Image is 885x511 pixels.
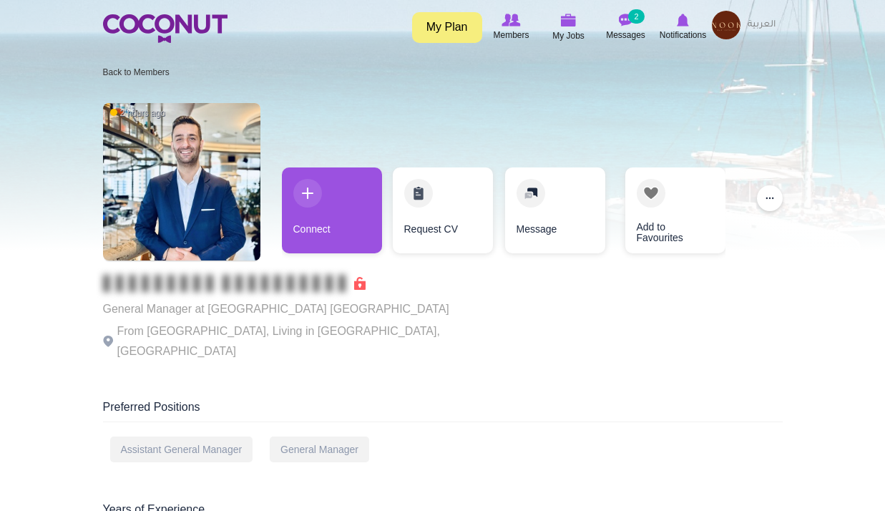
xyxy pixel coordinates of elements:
[540,11,597,44] a: My Jobs My Jobs
[103,299,497,319] p: General Manager at [GEOGRAPHIC_DATA] [GEOGRAPHIC_DATA]
[483,11,540,44] a: Browse Members Members
[103,321,497,361] p: From [GEOGRAPHIC_DATA], Living in [GEOGRAPHIC_DATA], [GEOGRAPHIC_DATA]
[628,9,644,24] small: 2
[606,28,645,42] span: Messages
[103,399,783,422] div: Preferred Positions
[103,14,228,43] img: Home
[393,167,493,253] a: Request CV
[619,14,633,26] img: Messages
[677,14,689,26] img: Notifications
[757,185,783,211] button: ...
[393,167,493,261] div: 2 / 4
[740,11,783,39] a: العربية
[615,167,715,261] div: 4 / 4
[660,28,706,42] span: Notifications
[505,167,605,253] a: Message
[561,14,577,26] img: My Jobs
[103,67,170,77] a: Back to Members
[493,28,529,42] span: Members
[282,167,382,261] div: 1 / 4
[110,437,253,462] div: Assistant General Manager
[502,14,520,26] img: Browse Members
[504,167,604,261] div: 3 / 4
[625,167,725,253] a: Add to Favourites
[282,167,382,253] a: Connect
[103,276,366,291] span: Connect to Unlock the Profile
[270,437,369,462] div: General Manager
[655,11,712,44] a: Notifications Notifications
[597,11,655,44] a: Messages Messages 2
[552,29,585,43] span: My Jobs
[412,12,482,43] a: My Plan
[110,107,165,120] span: 2 hours ago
